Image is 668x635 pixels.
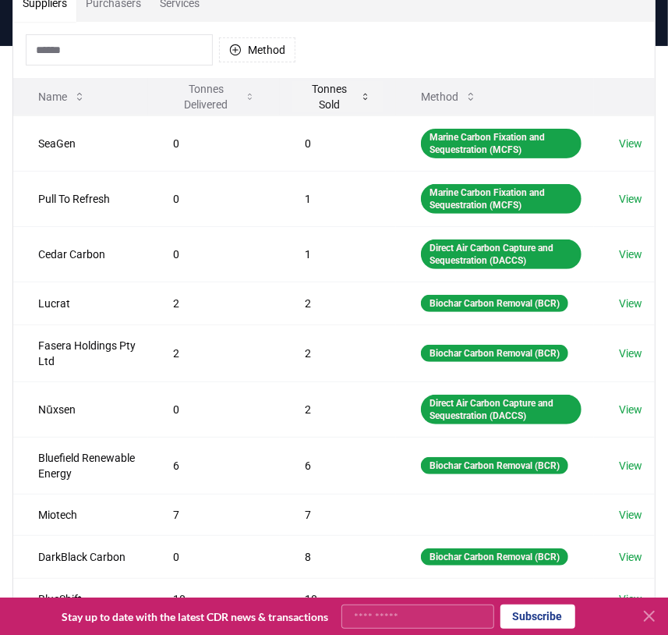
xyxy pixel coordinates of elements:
[280,381,396,437] td: 2
[421,395,581,424] div: Direct Air Carbon Capture and Sequestration (DACCS)
[280,115,396,171] td: 0
[148,115,280,171] td: 0
[280,437,396,494] td: 6
[148,578,280,619] td: 10
[148,381,280,437] td: 0
[13,226,148,282] td: Cedar Carbon
[148,494,280,535] td: 7
[280,494,396,535] td: 7
[13,535,148,578] td: DarkBlack Carbon
[421,345,568,362] div: Biochar Carbon Removal (BCR)
[161,81,267,112] button: Tonnes Delivered
[421,184,581,214] div: Marine Carbon Fixation and Sequestration (MCFS)
[13,115,148,171] td: SeaGen
[619,346,642,361] a: View
[280,171,396,226] td: 1
[13,171,148,226] td: Pull To Refresh
[421,548,568,566] div: Biochar Carbon Removal (BCR)
[148,171,280,226] td: 0
[619,458,642,474] a: View
[619,507,642,523] a: View
[619,549,642,565] a: View
[619,247,642,262] a: View
[619,591,642,607] a: View
[280,578,396,619] td: 10
[148,325,280,381] td: 2
[280,535,396,578] td: 8
[421,239,581,269] div: Direct Air Carbon Capture and Sequestration (DACCS)
[148,226,280,282] td: 0
[280,226,396,282] td: 1
[619,296,642,311] a: View
[421,457,568,474] div: Biochar Carbon Removal (BCR)
[619,402,642,417] a: View
[148,437,280,494] td: 6
[13,381,148,437] td: Nūxsen
[421,129,581,158] div: Marine Carbon Fixation and Sequestration (MCFS)
[280,325,396,381] td: 2
[13,578,148,619] td: BlueShift
[26,81,98,112] button: Name
[408,81,490,112] button: Method
[13,494,148,535] td: Miotech
[619,191,642,207] a: View
[13,437,148,494] td: Bluefield Renewable Energy
[280,282,396,325] td: 2
[421,295,568,312] div: Biochar Carbon Removal (BCR)
[619,136,642,151] a: View
[292,81,383,112] button: Tonnes Sold
[219,37,295,62] button: Method
[13,282,148,325] td: Lucrat
[13,325,148,381] td: Fasera Holdings Pty Ltd
[148,535,280,578] td: 0
[148,282,280,325] td: 2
